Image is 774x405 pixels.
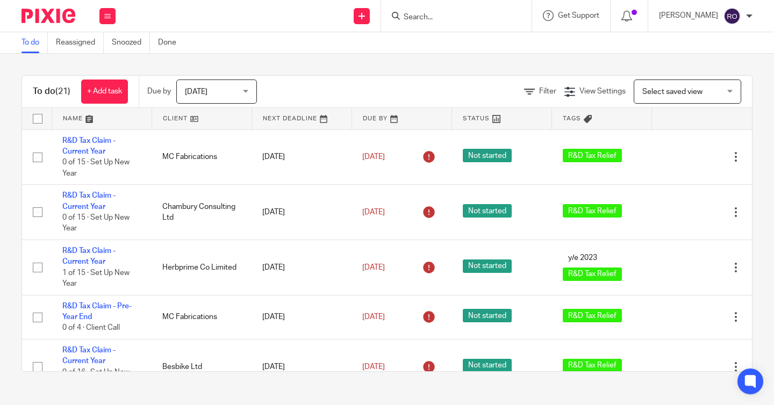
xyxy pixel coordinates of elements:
p: [PERSON_NAME] [659,10,718,21]
span: [DATE] [362,208,385,216]
span: 1 of 15 · Set Up New Year [62,269,130,288]
span: R&D Tax Relief [563,309,622,322]
td: Besbike Ltd [152,339,252,395]
td: Herbprime Co Limited [152,240,252,295]
input: Search [403,13,499,23]
span: [DATE] [362,313,385,321]
span: Not started [463,359,512,372]
span: 0 of 15 · Set Up New Year [62,214,130,233]
span: [DATE] [362,264,385,271]
span: Get Support [558,12,599,19]
td: Chambury Consulting Ltd [152,185,252,240]
a: R&D Tax Claim - Current Year [62,247,116,265]
span: [DATE] [362,153,385,161]
td: MC Fabrications [152,295,252,339]
span: View Settings [579,88,626,95]
span: y/e 2023 [563,251,603,265]
a: To do [21,32,48,53]
span: 0 of 16 · Set Up New Year [62,368,130,387]
span: 0 of 4 · Client Call [62,324,120,332]
span: Not started [463,309,512,322]
td: MC Fabrications [152,129,252,185]
span: Select saved view [642,88,703,96]
p: Due by [147,86,171,97]
td: [DATE] [252,339,352,395]
td: [DATE] [252,295,352,339]
span: R&D Tax Relief [563,149,622,162]
span: [DATE] [185,88,207,96]
span: Not started [463,149,512,162]
td: [DATE] [252,185,352,240]
img: svg%3E [723,8,741,25]
span: R&D Tax Relief [563,267,622,281]
span: R&D Tax Relief [563,359,622,372]
a: Snoozed [112,32,150,53]
a: R&D Tax Claim - Current Year [62,346,116,365]
h1: To do [33,86,70,97]
td: [DATE] [252,129,352,185]
span: Tags [563,115,581,121]
a: Done [158,32,184,53]
span: Not started [463,204,512,218]
span: Filter [539,88,556,95]
span: [DATE] [362,363,385,371]
span: Not started [463,259,512,273]
span: 0 of 15 · Set Up New Year [62,158,130,177]
img: Pixie [21,9,75,23]
a: R&D Tax Claim - Current Year [62,137,116,155]
a: Reassigned [56,32,104,53]
a: + Add task [81,79,128,104]
a: R&D Tax Claim - Current Year [62,192,116,210]
span: (21) [55,87,70,96]
td: [DATE] [252,240,352,295]
a: R&D Tax Claim - Pre-Year End [62,302,132,321]
span: R&D Tax Relief [563,204,622,218]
